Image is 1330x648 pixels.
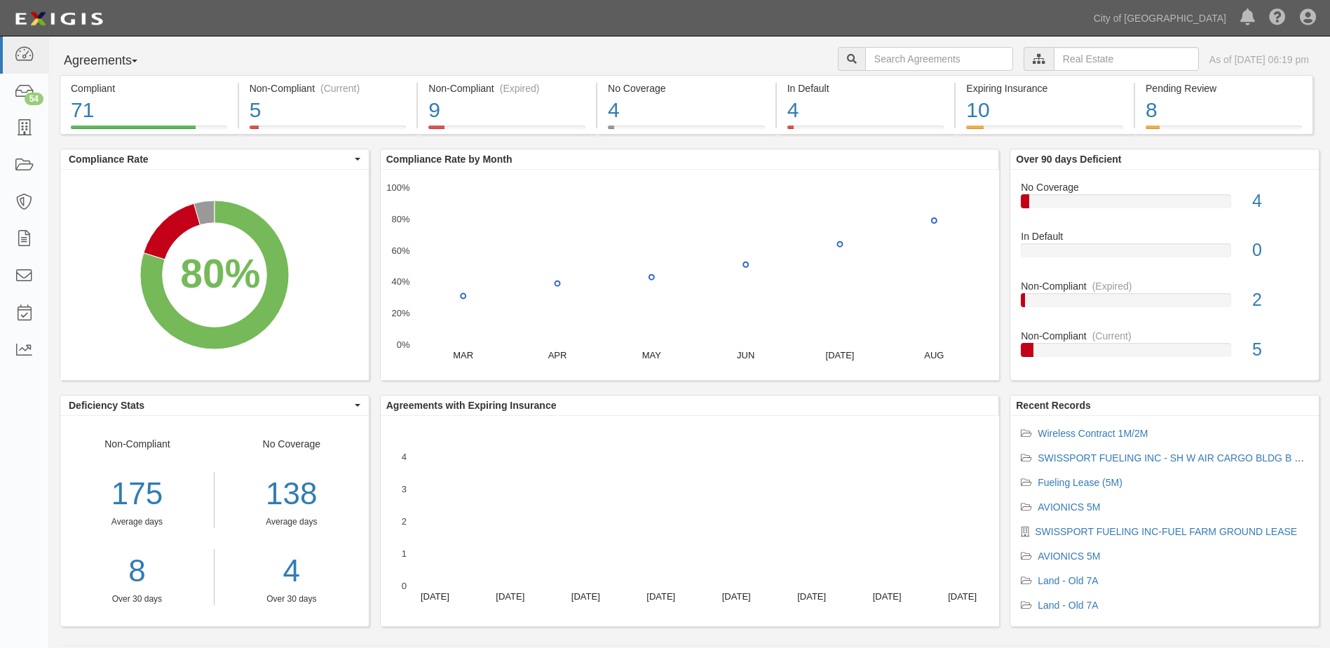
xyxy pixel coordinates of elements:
[381,416,999,626] svg: A chart.
[872,591,901,602] text: [DATE]
[1242,189,1319,214] div: 4
[1242,288,1319,313] div: 2
[1038,477,1122,488] a: Fueling Lease (5M)
[1038,428,1148,439] a: Wireless Contract 1M/2M
[71,95,227,126] div: 71
[386,154,513,165] b: Compliance Rate by Month
[722,591,751,602] text: [DATE]
[1021,279,1308,329] a: Non-Compliant(Expired)2
[60,516,214,528] div: Average days
[1087,4,1233,32] a: City of [GEOGRAPHIC_DATA]
[180,245,260,302] div: 80%
[402,484,407,494] text: 3
[60,149,369,169] button: Compliance Rate
[1269,10,1286,27] i: Help Center - Complianz
[924,350,944,360] text: AUG
[777,126,955,137] a: In Default4
[386,182,410,193] text: 100%
[60,472,214,516] div: 175
[60,437,215,605] div: Non-Compliant
[428,95,585,126] div: 9
[548,350,566,360] text: APR
[320,81,360,95] div: (Current)
[1021,180,1308,230] a: No Coverage4
[1146,95,1302,126] div: 8
[453,350,473,360] text: MAR
[250,81,407,95] div: Non-Compliant (Current)
[597,126,775,137] a: No Coverage4
[1209,53,1309,67] div: As of [DATE] 06:19 pm
[1021,229,1308,279] a: In Default0
[966,95,1123,126] div: 10
[737,350,754,360] text: JUN
[225,472,358,516] div: 138
[1146,81,1302,95] div: Pending Review
[646,591,675,602] text: [DATE]
[225,549,358,593] a: 4
[381,170,999,380] svg: A chart.
[60,47,165,75] button: Agreements
[60,170,369,380] svg: A chart.
[1092,329,1132,343] div: (Current)
[386,400,557,411] b: Agreements with Expiring Insurance
[239,126,417,137] a: Non-Compliant(Current)5
[1038,600,1098,611] a: Land - Old 7A
[391,214,409,224] text: 80%
[1038,575,1098,586] a: Land - Old 7A
[391,245,409,255] text: 60%
[60,396,369,415] button: Deficiency Stats
[391,276,409,287] text: 40%
[1242,238,1319,263] div: 0
[1242,337,1319,363] div: 5
[1021,329,1308,368] a: Non-Compliant(Current)5
[69,152,351,166] span: Compliance Rate
[391,308,409,318] text: 20%
[1010,229,1319,243] div: In Default
[1038,501,1100,513] a: AVIONICS 5M
[1092,279,1132,293] div: (Expired)
[1135,126,1313,137] a: Pending Review8
[1010,329,1319,343] div: Non-Compliant
[71,81,227,95] div: Compliant
[402,452,407,462] text: 4
[60,549,214,593] a: 8
[608,81,765,95] div: No Coverage
[608,95,765,126] div: 4
[825,350,854,360] text: [DATE]
[797,591,826,602] text: [DATE]
[787,81,944,95] div: In Default
[500,81,540,95] div: (Expired)
[11,6,107,32] img: logo-5460c22ac91f19d4615b14bd174203de0afe785f0fc80cf4dbbc73dc1793850b.png
[60,593,214,605] div: Over 30 days
[421,591,449,602] text: [DATE]
[1010,180,1319,194] div: No Coverage
[402,516,407,527] text: 2
[69,398,351,412] span: Deficiency Stats
[418,126,596,137] a: Non-Compliant(Expired)9
[25,93,43,105] div: 54
[402,581,407,591] text: 0
[1035,526,1297,537] a: SWISSPORT FUELING INC-FUEL FARM GROUND LEASE
[1038,551,1100,562] a: AVIONICS 5M
[966,81,1123,95] div: Expiring Insurance
[225,516,358,528] div: Average days
[1016,400,1091,411] b: Recent Records
[215,437,369,605] div: No Coverage
[642,350,661,360] text: MAY
[225,593,358,605] div: Over 30 days
[956,126,1134,137] a: Expiring Insurance10
[396,339,409,350] text: 0%
[948,591,977,602] text: [DATE]
[1054,47,1199,71] input: Real Estate
[402,548,407,559] text: 1
[787,95,944,126] div: 4
[865,47,1013,71] input: Search Agreements
[496,591,524,602] text: [DATE]
[250,95,407,126] div: 5
[571,591,600,602] text: [DATE]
